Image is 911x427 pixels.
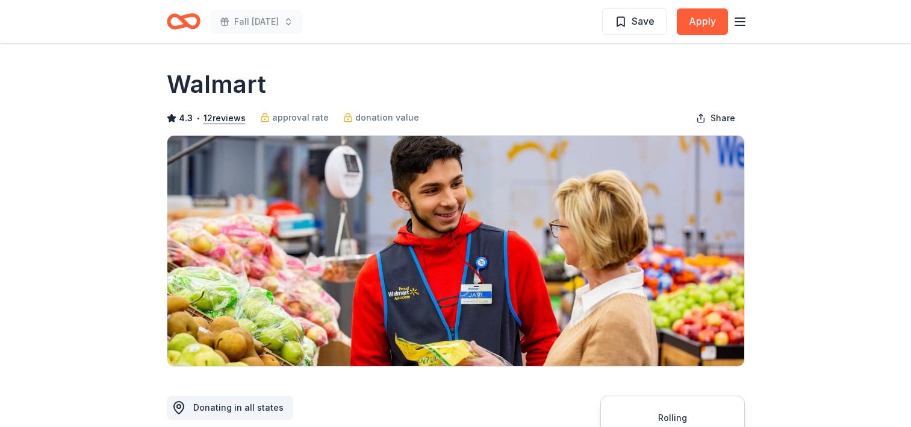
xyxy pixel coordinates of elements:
[355,110,419,125] span: donation value
[710,111,735,125] span: Share
[179,111,193,125] span: 4.3
[196,113,200,123] span: •
[167,136,744,366] img: Image for Walmart
[193,402,284,413] span: Donating in all states
[686,106,745,130] button: Share
[210,10,303,34] button: Fall [DATE]
[632,13,654,29] span: Save
[677,8,728,35] button: Apply
[167,7,201,36] a: Home
[234,14,279,29] span: Fall [DATE]
[272,110,329,125] span: approval rate
[260,110,329,125] a: approval rate
[167,68,266,101] h1: Walmart
[602,8,667,35] button: Save
[615,411,730,425] div: Rolling
[343,110,419,125] a: donation value
[204,111,246,125] button: 12reviews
